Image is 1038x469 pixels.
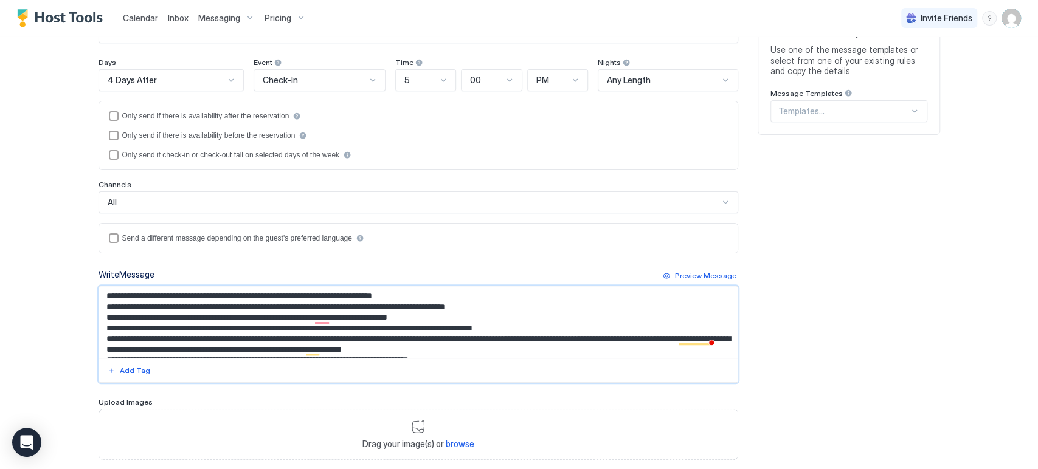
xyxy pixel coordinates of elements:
[12,428,41,457] div: Open Intercom Messenger
[395,58,413,67] span: Time
[265,13,291,24] span: Pricing
[123,12,158,24] a: Calendar
[108,75,157,86] span: 4 Days After
[109,131,728,140] div: beforeReservation
[99,286,738,358] textarea: To enrich screen reader interactions, please activate Accessibility in Grammarly extension settings
[109,233,728,243] div: languagesEnabled
[536,75,549,86] span: PM
[982,11,997,26] div: menu
[99,268,154,281] div: Write Message
[661,269,738,283] button: Preview Message
[122,234,352,242] div: Send a different message depending on the guest's preferred language
[120,365,150,376] div: Add Tag
[470,75,481,86] span: 00
[109,150,728,160] div: isLimited
[99,397,153,406] span: Upload Images
[168,12,189,24] a: Inbox
[446,439,474,449] span: browse
[99,180,131,189] span: Channels
[99,58,116,67] span: Days
[1002,9,1021,28] div: User profile
[122,131,296,140] div: Only send if there is availability before the reservation
[675,270,736,281] div: Preview Message
[106,363,152,378] button: Add Tag
[770,44,927,77] span: Use one of the message templates or select from one of your existing rules and copy the details
[921,13,972,24] span: Invite Friends
[198,13,240,24] span: Messaging
[263,75,298,86] span: Check-In
[123,13,158,23] span: Calendar
[770,89,843,98] span: Message Templates
[109,111,728,121] div: afterReservation
[122,112,289,120] div: Only send if there is availability after the reservation
[254,58,272,67] span: Event
[607,75,651,86] span: Any Length
[362,439,474,450] span: Drag your image(s) or
[168,13,189,23] span: Inbox
[108,197,117,208] span: All
[404,75,410,86] span: 5
[17,9,108,27] a: Host Tools Logo
[122,151,340,159] div: Only send if check-in or check-out fall on selected days of the week
[598,58,621,67] span: Nights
